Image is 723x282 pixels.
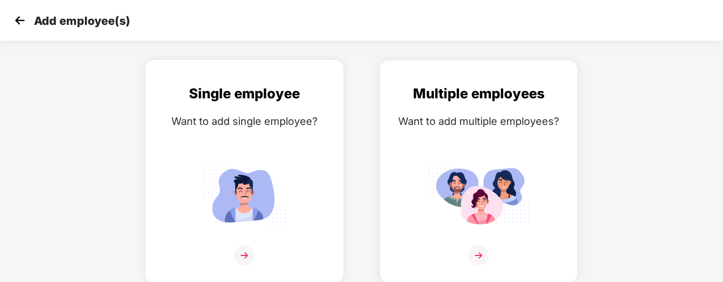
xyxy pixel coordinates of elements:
p: Add employee(s) [34,14,130,28]
div: Want to add single employee? [157,113,332,129]
div: Want to add multiple employees? [391,113,566,129]
img: svg+xml;base64,PHN2ZyB4bWxucz0iaHR0cDovL3d3dy53My5vcmcvMjAwMC9zdmciIHdpZHRoPSIzMCIgaGVpZ2h0PSIzMC... [11,12,28,29]
img: svg+xml;base64,PHN2ZyB4bWxucz0iaHR0cDovL3d3dy53My5vcmcvMjAwMC9zdmciIGlkPSJTaW5nbGVfZW1wbG95ZWUiIH... [193,160,295,231]
div: Single employee [157,83,332,105]
div: Multiple employees [391,83,566,105]
img: svg+xml;base64,PHN2ZyB4bWxucz0iaHR0cDovL3d3dy53My5vcmcvMjAwMC9zdmciIHdpZHRoPSIzNiIgaGVpZ2h0PSIzNi... [234,245,255,266]
img: svg+xml;base64,PHN2ZyB4bWxucz0iaHR0cDovL3d3dy53My5vcmcvMjAwMC9zdmciIGlkPSJNdWx0aXBsZV9lbXBsb3llZS... [428,160,530,231]
img: svg+xml;base64,PHN2ZyB4bWxucz0iaHR0cDovL3d3dy53My5vcmcvMjAwMC9zdmciIHdpZHRoPSIzNiIgaGVpZ2h0PSIzNi... [468,245,489,266]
